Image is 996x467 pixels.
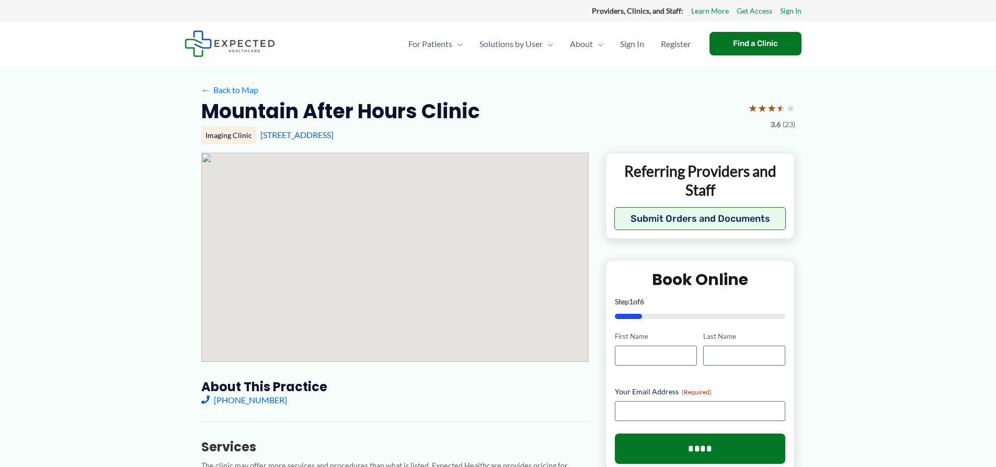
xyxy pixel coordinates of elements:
a: Get Access [737,4,772,18]
strong: Providers, Clinics, and Staff: [592,6,683,15]
a: AboutMenu Toggle [562,26,612,62]
h2: Mountain After Hours Clinic [201,98,480,124]
h3: About this practice [201,379,589,395]
span: ★ [786,98,795,118]
span: 1 [629,297,633,306]
span: Sign In [620,26,644,62]
span: About [570,26,593,62]
a: Find a Clinic [709,32,802,55]
span: 6 [640,297,644,306]
img: Expected Healthcare Logo - side, dark font, small [185,30,275,57]
a: Solutions by UserMenu Toggle [471,26,562,62]
a: For PatientsMenu Toggle [400,26,471,62]
label: Your Email Address [615,386,786,397]
label: Last Name [703,332,785,341]
span: Register [661,26,691,62]
span: ★ [776,98,786,118]
h2: Book Online [615,269,786,290]
span: ← [201,85,211,95]
span: (Required) [682,388,712,396]
a: ←Back to Map [201,82,258,98]
label: First Name [615,332,697,341]
p: Referring Providers and Staff [614,162,786,200]
span: Solutions by User [479,26,543,62]
a: Sign In [612,26,652,62]
a: [PHONE_NUMBER] [201,395,287,405]
span: Menu Toggle [593,26,603,62]
p: Step of [615,298,786,305]
span: ★ [767,98,776,118]
div: Imaging Clinic [201,127,256,144]
a: Register [652,26,699,62]
span: For Patients [408,26,452,62]
a: Learn More [691,4,729,18]
span: Menu Toggle [543,26,553,62]
span: 3.6 [771,118,781,131]
a: [STREET_ADDRESS] [260,130,334,140]
span: ★ [758,98,767,118]
span: (23) [783,118,795,131]
a: Sign In [780,4,802,18]
h3: Services [201,439,589,455]
span: Menu Toggle [452,26,463,62]
button: Submit Orders and Documents [614,207,786,230]
span: ★ [748,98,758,118]
nav: Primary Site Navigation [400,26,699,62]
